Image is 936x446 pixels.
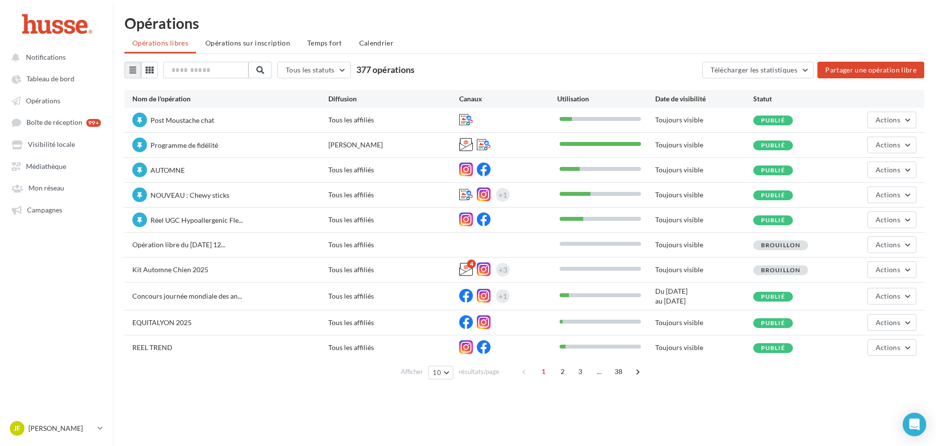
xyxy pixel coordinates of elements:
span: Notifications [26,53,66,61]
span: Tableau de bord [26,75,74,83]
span: Publié [761,216,785,224]
div: Open Intercom Messenger [903,413,926,436]
span: Temps fort [307,39,342,47]
span: Actions [876,215,900,224]
button: Actions [867,236,916,253]
span: Boîte de réception [26,118,82,127]
span: REEL TREND [132,343,172,352]
span: Actions [876,292,900,300]
div: Opérations [124,16,924,30]
span: Publié [761,141,785,149]
div: 99+ [86,119,101,127]
span: JF [14,423,21,433]
span: Actions [876,265,900,274]
span: Concours journée mondiale des an... [132,292,242,300]
button: Actions [867,288,916,305]
div: Tous les affiliés [328,318,459,328]
div: +1 [498,289,507,303]
button: Actions [867,187,916,203]
div: Toujours visible [655,318,753,328]
button: Télécharger les statistiques [702,62,813,78]
div: Toujours visible [655,215,753,225]
span: Publié [761,117,785,124]
a: Mon réseau [6,179,107,196]
div: Tous les affiliés [328,240,459,250]
button: 10 [428,366,453,379]
div: 4 [467,259,476,268]
span: Visibilité locale [28,141,75,149]
span: Brouillon [761,241,801,249]
span: Publié [761,166,785,174]
span: Réel UGC Hypoallergenic Fle... [150,216,243,224]
div: Statut [753,94,851,104]
span: EQUITALYON 2025 [132,318,192,327]
span: Actions [876,318,900,327]
div: Toujours visible [655,115,753,125]
span: Tous les statuts [286,66,335,74]
span: Brouillon [761,266,801,274]
p: [PERSON_NAME] [28,423,94,433]
span: Opération libre du [DATE] 12... [132,240,225,249]
div: +1 [498,188,507,202]
span: Actions [876,190,900,199]
div: Tous les affiliés [328,165,459,175]
span: NOUVEAU : Chewy sticks [150,191,229,199]
button: Actions [867,162,916,178]
span: résultats/page [459,367,499,376]
span: Actions [876,116,900,124]
span: 1 [536,364,551,379]
div: Toujours visible [655,165,753,175]
a: JF [PERSON_NAME] [8,419,105,438]
button: Actions [867,112,916,128]
a: Opérations [6,92,107,109]
div: [PERSON_NAME] [328,140,459,150]
a: Visibilité locale [6,135,107,153]
div: Toujours visible [655,190,753,200]
button: Actions [867,137,916,153]
span: Actions [876,141,900,149]
button: Notifications [6,48,103,66]
span: Publié [761,191,785,199]
div: Toujours visible [655,265,753,275]
a: Tableau de bord [6,70,107,87]
div: Tous les affiliés [328,265,459,275]
span: 38 [611,364,627,379]
span: Actions [876,343,900,352]
span: Post Moustache chat [150,116,214,124]
span: 377 opérations [356,64,415,75]
span: Publié [761,319,785,327]
span: 3 [572,364,588,379]
span: Kit Automne Chien 2025 [132,265,208,274]
button: Actions [867,261,916,278]
div: Toujours visible [655,240,753,250]
div: Tous les affiliés [328,115,459,125]
div: Toujours visible [655,140,753,150]
span: Mon réseau [28,184,64,192]
div: +3 [498,263,507,277]
div: Du [DATE] au [DATE] [655,286,753,306]
span: Opérations [26,96,60,105]
span: 10 [433,369,441,376]
a: Médiathèque [6,157,107,175]
button: Actions [867,211,916,228]
div: Tous les affiliés [328,215,459,225]
div: Diffusion [328,94,459,104]
div: Tous les affiliés [328,291,459,301]
button: Actions [867,314,916,331]
span: Campagnes [27,206,62,214]
span: Calendrier [359,39,394,47]
div: Date de visibilité [655,94,753,104]
span: Publié [761,344,785,352]
a: Boîte de réception 99+ [6,113,107,131]
span: Publié [761,293,785,300]
button: Tous les statuts [277,62,351,78]
div: Toujours visible [655,343,753,352]
span: Télécharger les statistiques [711,66,797,74]
span: Opérations sur inscription [205,39,290,47]
div: Tous les affiliés [328,343,459,352]
span: Actions [876,165,900,174]
button: Actions [867,339,916,356]
button: Partager une opération libre [817,62,924,78]
a: Campagnes [6,201,107,218]
span: Programme de fidélité [150,141,218,149]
